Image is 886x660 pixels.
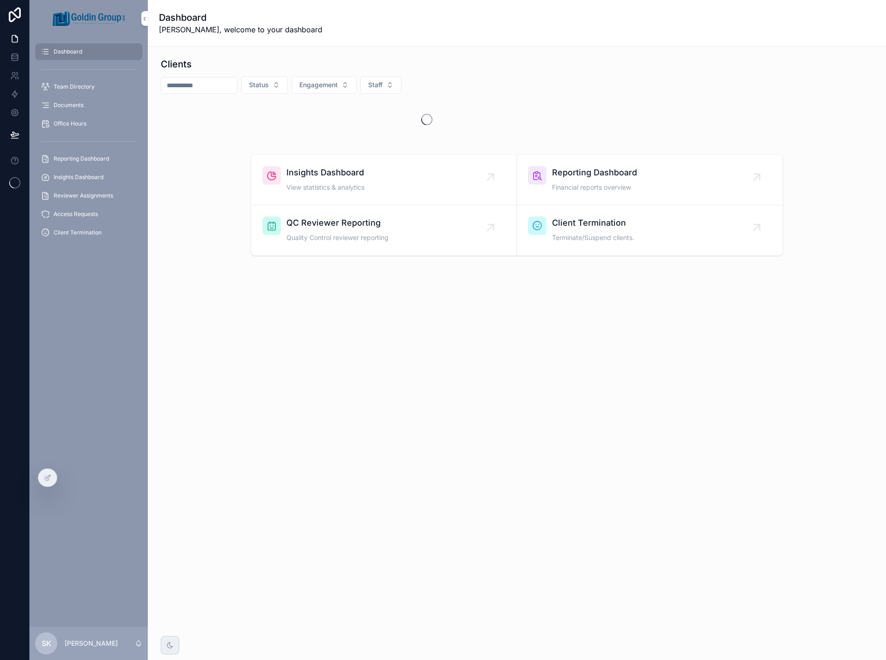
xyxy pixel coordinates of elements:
[286,183,364,192] span: View statistics & analytics
[299,80,338,90] span: Engagement
[54,192,113,199] span: Reviewer Assignments
[251,155,517,205] a: Insights DashboardView statistics & analytics
[35,224,142,241] a: Client Termination
[54,48,82,55] span: Dashboard
[54,120,86,127] span: Office Hours
[552,183,637,192] span: Financial reports overview
[159,24,322,35] span: [PERSON_NAME], welcome to your dashboard
[552,233,634,242] span: Terminate/Suspend clients.
[35,169,142,186] a: Insights Dashboard
[54,155,109,162] span: Reporting Dashboard
[35,206,142,222] a: Access Requests
[35,150,142,167] a: Reporting Dashboard
[291,76,357,94] button: Select Button
[35,115,142,132] a: Office Hours
[286,233,388,242] span: Quality Control reviewer reporting
[30,37,148,253] div: scrollable content
[35,78,142,95] a: Team Directory
[35,187,142,204] a: Reviewer Assignments
[286,166,364,179] span: Insights Dashboard
[161,58,192,71] h1: Clients
[552,216,634,229] span: Client Termination
[54,210,98,218] span: Access Requests
[552,166,637,179] span: Reporting Dashboard
[241,76,288,94] button: Select Button
[54,229,102,236] span: Client Termination
[35,97,142,114] a: Documents
[517,205,783,255] a: Client TerminationTerminate/Suspend clients.
[65,639,118,648] p: [PERSON_NAME]
[517,155,783,205] a: Reporting DashboardFinancial reports overview
[42,638,51,649] span: SK
[251,205,517,255] a: QC Reviewer ReportingQuality Control reviewer reporting
[54,174,103,181] span: Insights Dashboard
[286,216,388,229] span: QC Reviewer Reporting
[54,102,84,109] span: Documents
[53,11,125,26] img: App logo
[159,11,322,24] h1: Dashboard
[368,80,382,90] span: Staff
[249,80,269,90] span: Status
[54,83,95,90] span: Team Directory
[360,76,401,94] button: Select Button
[35,43,142,60] a: Dashboard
